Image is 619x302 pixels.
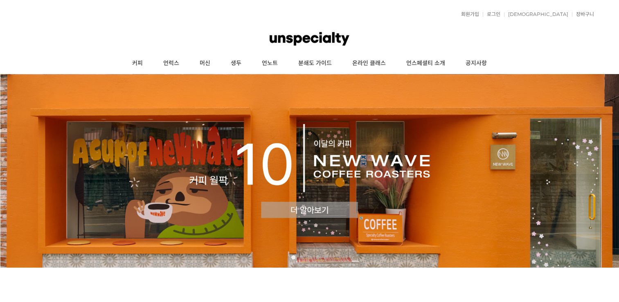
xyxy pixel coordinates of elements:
[153,53,189,74] a: 언럭스
[324,255,328,259] a: 5
[572,12,594,17] a: 장바구니
[455,53,497,74] a: 공지사항
[316,255,320,259] a: 4
[308,255,312,259] a: 3
[342,53,396,74] a: 온라인 클래스
[483,12,500,17] a: 로그인
[504,12,568,17] a: [DEMOGRAPHIC_DATA]
[270,27,349,51] img: 언스페셜티 몰
[457,12,479,17] a: 회원가입
[288,53,342,74] a: 분쇄도 가이드
[291,255,295,259] a: 1
[122,53,153,74] a: 커피
[189,53,221,74] a: 머신
[221,53,252,74] a: 생두
[396,53,455,74] a: 언스페셜티 소개
[299,255,304,259] a: 2
[252,53,288,74] a: 언노트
